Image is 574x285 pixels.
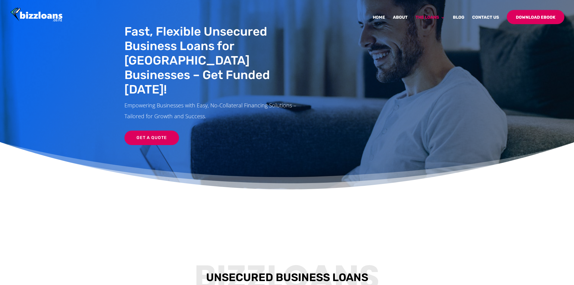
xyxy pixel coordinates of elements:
a: About [393,15,408,30]
a: Home [373,15,385,30]
span: Bizzloans [194,271,380,284]
h1: Fast, Flexible Unsecured Business Loans for [GEOGRAPHIC_DATA] Businesses – Get Funded [DATE]! [124,24,305,100]
a: Download Ebook [507,10,564,24]
a: Get a Quote [124,131,179,145]
a: Blog [453,15,464,30]
a: Contact Us [472,15,499,30]
a: The Loans [416,15,445,30]
img: Bizzloans New Zealand [10,8,63,22]
p: Empowering Businesses with Easy, No-Collateral Financing Solutions – Tailored for Growth and Succ... [124,100,305,122]
h3: Unsecured Business Loans [124,271,450,284]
